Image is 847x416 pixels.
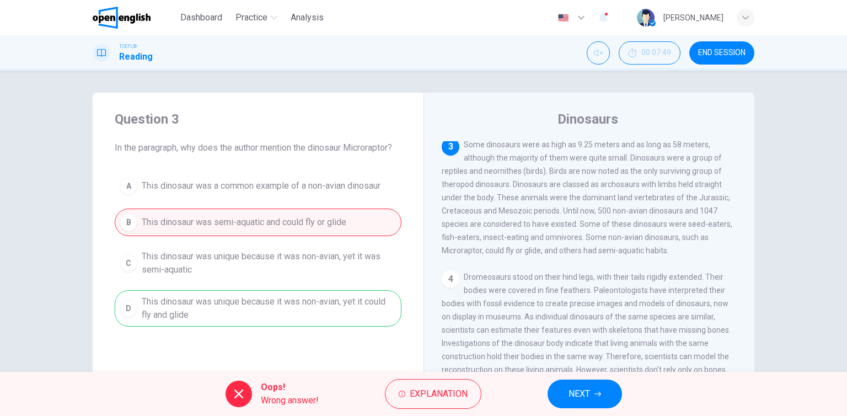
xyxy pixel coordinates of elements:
span: Analysis [291,11,324,24]
span: TOEFL® [119,42,137,50]
button: END SESSION [689,41,754,65]
div: 3 [442,138,459,156]
button: Practice [231,8,282,28]
img: en [556,14,570,22]
img: OpenEnglish logo [93,7,151,29]
span: Some dinosaurs were as high as 9.25 meters and as long as 58 meters, although the majority of the... [442,140,732,255]
button: 00:07:49 [619,41,680,65]
div: [PERSON_NAME] [663,11,723,24]
h4: Dinosaurs [557,110,618,128]
span: NEXT [569,386,590,402]
h1: Reading [119,50,153,63]
span: Dromeosaurs stood on their hind legs, with their tails rigidly extended. Their bodies were covere... [442,273,731,414]
span: 00:07:49 [641,49,671,57]
span: In the paragraph, why does the author mention the dinosaur Microraptor? [115,141,401,154]
div: 4 [442,270,459,288]
button: Explanation [385,379,481,409]
button: NEXT [548,380,622,408]
button: Dashboard [176,8,227,28]
span: Practice [235,11,267,24]
span: END SESSION [698,49,746,57]
img: Profile picture [637,9,655,26]
div: Hide [619,41,680,65]
span: Dashboard [180,11,222,24]
span: Wrong answer! [261,394,319,407]
button: Analysis [286,8,328,28]
span: Oops! [261,381,319,394]
span: Explanation [410,386,468,402]
h4: Question 3 [115,110,401,128]
div: Unmute [587,41,610,65]
a: OpenEnglish logo [93,7,176,29]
